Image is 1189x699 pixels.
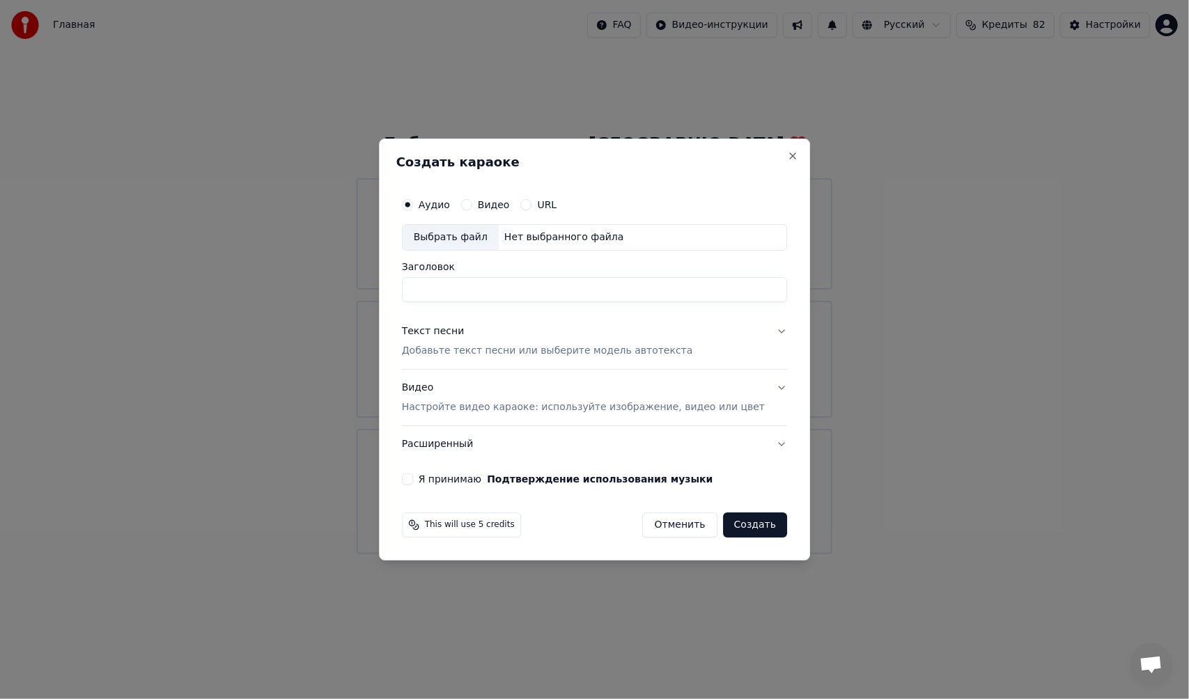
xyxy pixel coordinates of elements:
[402,324,465,338] div: Текст песни
[419,200,450,210] label: Аудио
[478,200,510,210] label: Видео
[396,156,793,168] h2: Создать караоке
[402,381,765,414] div: Видео
[419,474,713,484] label: Я принимаю
[402,426,787,462] button: Расширенный
[402,262,787,272] label: Заголовок
[723,512,787,537] button: Создать
[402,313,787,369] button: Текст песниДобавьте текст песни или выберите модель автотекста
[425,519,515,531] span: This will use 5 credits
[402,344,693,358] p: Добавьте текст песни или выберите модель автотекста
[487,474,713,484] button: Я принимаю
[402,400,765,414] p: Настройте видео караоке: используйте изображение, видео или цвет
[402,370,787,425] button: ВидеоНастройте видео караоке: используйте изображение, видео или цвет
[403,225,499,250] div: Выбрать файл
[643,512,717,537] button: Отменить
[499,230,630,244] div: Нет выбранного файла
[538,200,557,210] label: URL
